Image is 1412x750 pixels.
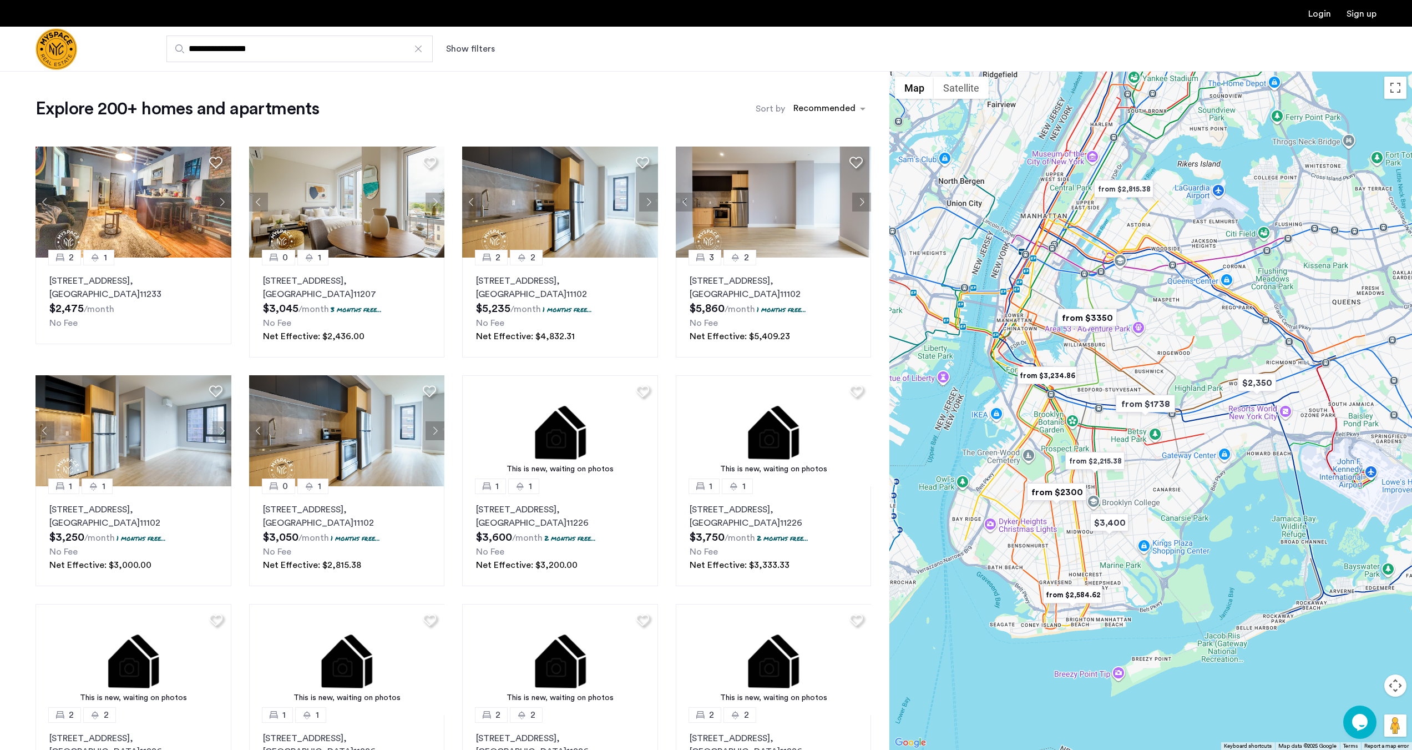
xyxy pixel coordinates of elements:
div: This is new, waiting on photos [468,692,652,704]
span: Net Effective: $3,333.33 [690,561,789,570]
img: 1997_638519968035243270.png [249,375,445,486]
div: This is new, waiting on photos [681,464,866,475]
div: from $2,815.38 [1090,177,1158,202]
a: Terms [1343,742,1358,750]
label: Sort by [756,102,785,115]
span: Net Effective: $2,815.38 [263,561,361,570]
span: 3 [709,251,714,264]
p: 2 months free... [544,533,596,543]
div: This is new, waiting on photos [41,692,226,704]
input: Apartment Search [166,36,433,62]
div: from $2300 [1023,480,1091,505]
img: 2.gif [36,604,231,715]
div: This is new, waiting on photos [681,692,866,704]
a: 21[STREET_ADDRESS], [GEOGRAPHIC_DATA]11233No Fee [36,258,231,344]
div: from $3,234.86 [1013,363,1081,388]
img: 2.gif [676,604,872,715]
button: Drag Pegman onto the map to open Street View [1384,714,1406,737]
img: 1997_638519968069068022.png [676,147,872,258]
button: Previous apartment [36,193,54,212]
div: $2,350 [1233,370,1281,395]
iframe: chat widget [1343,706,1379,739]
div: This is new, waiting on photos [255,692,439,704]
button: Next apartment [212,421,231,440]
span: 1 [316,708,319,722]
p: [STREET_ADDRESS] 11102 [263,503,431,530]
button: Next apartment [426,421,444,440]
a: This is new, waiting on photos [676,375,872,486]
span: $3,045 [263,303,298,314]
img: 2.gif [462,375,658,486]
div: from $2,215.38 [1061,449,1129,474]
span: $2,475 [49,303,84,314]
div: from $1738 [1111,391,1180,416]
div: from $2,584.62 [1039,582,1107,607]
span: 0 [282,251,288,264]
span: $3,050 [263,532,298,543]
button: Previous apartment [462,193,481,212]
span: No Fee [49,319,78,328]
span: No Fee [263,547,291,556]
span: No Fee [476,547,504,556]
span: 2 [495,708,500,722]
span: No Fee [49,547,78,556]
span: 1 [318,480,321,493]
a: 11[STREET_ADDRESS], [GEOGRAPHIC_DATA]111021 months free...No FeeNet Effective: $3,000.00 [36,486,231,586]
span: 1 [529,480,532,493]
span: 0 [282,480,288,493]
button: Previous apartment [249,421,268,440]
a: This is new, waiting on photos [249,604,445,715]
span: $5,235 [476,303,510,314]
p: 1 months free... [757,305,806,314]
p: [STREET_ADDRESS] 11102 [690,274,858,301]
span: 2 [495,251,500,264]
sub: /month [512,533,543,542]
span: 1 [104,251,107,264]
span: 1 [495,480,499,493]
span: $3,750 [690,532,725,543]
span: 2 [709,708,714,722]
a: Cazamio Logo [36,28,77,70]
span: 2 [530,251,535,264]
img: 2.gif [249,604,445,715]
img: Google [892,736,929,750]
a: 11[STREET_ADDRESS], [GEOGRAPHIC_DATA]112262 months free...No FeeNet Effective: $3,333.33 [676,486,872,586]
sub: /month [725,305,755,314]
a: Login [1308,9,1331,18]
span: Net Effective: $3,200.00 [476,561,578,570]
a: 22[STREET_ADDRESS], [GEOGRAPHIC_DATA]111021 months free...No FeeNet Effective: $4,832.31 [462,258,658,358]
span: $3,600 [476,532,512,543]
a: 01[STREET_ADDRESS], [GEOGRAPHIC_DATA]111021 months free...No FeeNet Effective: $2,815.38 [249,486,445,586]
p: [STREET_ADDRESS] 11233 [49,274,217,301]
span: 1 [742,480,746,493]
button: Show satellite imagery [934,77,989,99]
button: Previous apartment [36,421,54,440]
a: This is new, waiting on photos [462,604,658,715]
img: 1997_638519001096654587.png [249,147,445,258]
span: 2 [104,708,109,722]
button: Next apartment [852,193,871,212]
button: Show or hide filters [446,42,495,56]
ng-select: sort-apartment [788,99,871,119]
span: No Fee [263,319,291,328]
img: 2.gif [676,375,872,486]
div: This is new, waiting on photos [468,464,652,475]
span: 1 [69,480,72,493]
p: [STREET_ADDRESS] 11226 [690,503,858,530]
div: Recommended [792,102,856,118]
sub: /month [298,533,329,542]
span: Net Effective: $2,436.00 [263,332,365,341]
span: Net Effective: $5,409.23 [690,332,790,341]
button: Next apartment [426,193,444,212]
img: 1997_638519966982966758.png [36,375,231,486]
p: [STREET_ADDRESS] 11226 [476,503,644,530]
button: Previous apartment [676,193,695,212]
span: 1 [318,251,321,264]
sub: /month [510,305,541,314]
sub: /month [298,305,329,314]
p: [STREET_ADDRESS] 11207 [263,274,431,301]
button: Toggle fullscreen view [1384,77,1406,99]
span: 1 [709,480,712,493]
div: from $3350 [1053,305,1121,330]
p: 1 months free... [543,305,592,314]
